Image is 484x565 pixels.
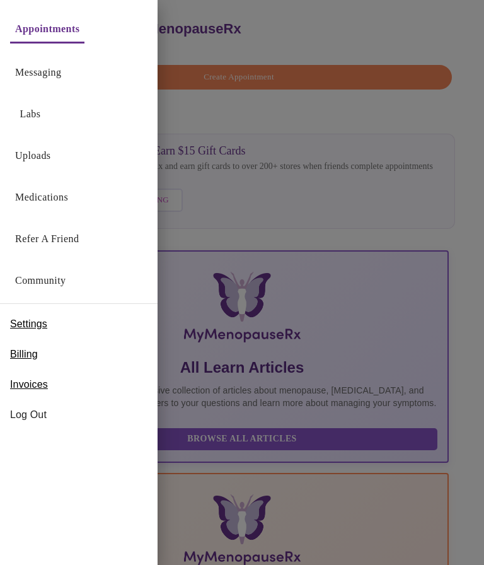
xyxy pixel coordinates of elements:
button: Community [10,268,71,293]
span: Log Out [10,407,147,422]
a: Uploads [15,147,51,165]
a: Appointments [15,20,79,38]
button: Medications [10,185,73,210]
a: Settings [10,314,47,334]
span: Billing [10,347,38,362]
span: Invoices [10,377,48,392]
button: Appointments [10,16,84,44]
a: Community [15,272,66,289]
a: Billing [10,344,38,364]
a: Medications [15,189,68,206]
button: Messaging [10,60,66,85]
a: Labs [20,105,41,123]
button: Uploads [10,143,56,168]
a: Invoices [10,375,48,395]
button: Labs [10,102,50,127]
button: Refer a Friend [10,226,84,252]
span: Settings [10,317,47,332]
a: Messaging [15,64,61,81]
a: Refer a Friend [15,230,79,248]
